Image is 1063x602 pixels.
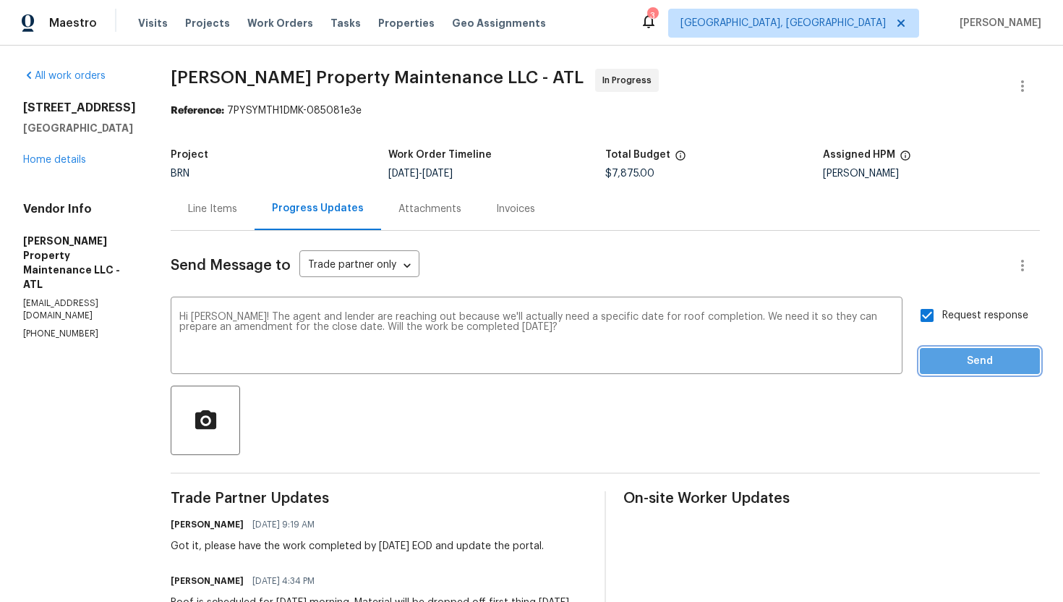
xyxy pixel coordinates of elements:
span: [DATE] [422,169,453,179]
span: - [388,169,453,179]
div: Line Items [188,202,237,216]
span: [PERSON_NAME] [954,16,1041,30]
button: Send [920,348,1040,375]
h5: [GEOGRAPHIC_DATA] [23,121,136,135]
span: [DATE] 9:19 AM [252,517,315,532]
span: [DATE] 4:34 PM [252,574,315,588]
h5: Assigned HPM [823,150,895,160]
p: [EMAIL_ADDRESS][DOMAIN_NAME] [23,297,136,322]
h4: Vendor Info [23,202,136,216]
span: $7,875.00 [605,169,654,179]
p: [PHONE_NUMBER] [23,328,136,340]
div: 3 [647,9,657,23]
span: Properties [378,16,435,30]
span: BRN [171,169,189,179]
span: On-site Worker Updates [623,491,1040,506]
b: Reference: [171,106,224,116]
div: Invoices [496,202,535,216]
span: Send [931,352,1028,370]
span: Maestro [49,16,97,30]
h5: Total Budget [605,150,670,160]
span: The total cost of line items that have been proposed by Opendoor. This sum includes line items th... [675,150,686,169]
span: Projects [185,16,230,30]
span: Send Message to [171,258,291,273]
h5: Work Order Timeline [388,150,492,160]
div: Attachments [398,202,461,216]
textarea: Hi [PERSON_NAME]! The agent and lender are reaching out because we'll actually need a specific da... [179,312,894,363]
h5: Project [171,150,208,160]
span: In Progress [602,73,657,88]
div: Got it, please have the work completed by [DATE] EOD and update the portal. [171,539,544,554]
span: Tasks [330,18,361,28]
div: 7PYSYMTH1DMK-085081e3e [171,103,1040,118]
div: [PERSON_NAME] [823,169,1041,179]
span: Geo Assignments [452,16,546,30]
a: All work orders [23,71,106,81]
span: Visits [138,16,168,30]
a: Home details [23,155,86,165]
h6: [PERSON_NAME] [171,574,244,588]
span: [DATE] [388,169,419,179]
h6: [PERSON_NAME] [171,517,244,532]
h5: [PERSON_NAME] Property Maintenance LLC - ATL [23,234,136,292]
span: Request response [942,308,1028,323]
span: [GEOGRAPHIC_DATA], [GEOGRAPHIC_DATA] [680,16,886,30]
span: Trade Partner Updates [171,491,587,506]
div: Trade partner only [299,254,419,278]
div: Progress Updates [272,201,364,216]
span: Work Orders [247,16,313,30]
span: The hpm assigned to this work order. [900,150,911,169]
span: [PERSON_NAME] Property Maintenance LLC - ATL [171,69,584,86]
h2: [STREET_ADDRESS] [23,101,136,115]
